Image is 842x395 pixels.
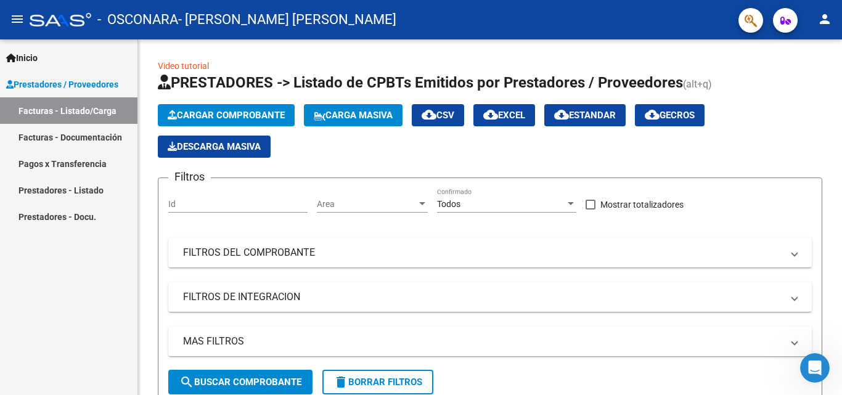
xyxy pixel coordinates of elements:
[314,110,393,121] span: Carga Masiva
[178,6,396,33] span: - [PERSON_NAME] [PERSON_NAME]
[6,51,38,65] span: Inicio
[483,107,498,122] mat-icon: cloud_download
[412,104,464,126] button: CSV
[158,136,271,158] button: Descarga Masiva
[422,107,436,122] mat-icon: cloud_download
[183,335,782,348] mat-panel-title: MAS FILTROS
[97,6,178,33] span: - OSCONARA
[817,12,832,26] mat-icon: person
[168,110,285,121] span: Cargar Comprobante
[473,104,535,126] button: EXCEL
[6,78,118,91] span: Prestadores / Proveedores
[333,377,422,388] span: Borrar Filtros
[437,199,460,209] span: Todos
[168,370,313,394] button: Buscar Comprobante
[333,375,348,389] mat-icon: delete
[554,110,616,121] span: Estandar
[483,110,525,121] span: EXCEL
[645,110,695,121] span: Gecros
[317,199,417,210] span: Area
[179,377,301,388] span: Buscar Comprobante
[683,78,712,90] span: (alt+q)
[158,61,209,71] a: Video tutorial
[158,136,271,158] app-download-masive: Descarga masiva de comprobantes (adjuntos)
[183,290,782,304] mat-panel-title: FILTROS DE INTEGRACION
[168,327,812,356] mat-expansion-panel-header: MAS FILTROS
[800,353,830,383] iframe: Intercom live chat
[168,168,211,185] h3: Filtros
[645,107,660,122] mat-icon: cloud_download
[168,141,261,152] span: Descarga Masiva
[10,12,25,26] mat-icon: menu
[635,104,705,126] button: Gecros
[304,104,403,126] button: Carga Masiva
[179,375,194,389] mat-icon: search
[158,104,295,126] button: Cargar Comprobante
[183,246,782,259] mat-panel-title: FILTROS DEL COMPROBANTE
[322,370,433,394] button: Borrar Filtros
[422,110,454,121] span: CSV
[158,74,683,91] span: PRESTADORES -> Listado de CPBTs Emitidos por Prestadores / Proveedores
[600,197,684,212] span: Mostrar totalizadores
[168,282,812,312] mat-expansion-panel-header: FILTROS DE INTEGRACION
[554,107,569,122] mat-icon: cloud_download
[168,238,812,267] mat-expansion-panel-header: FILTROS DEL COMPROBANTE
[544,104,626,126] button: Estandar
